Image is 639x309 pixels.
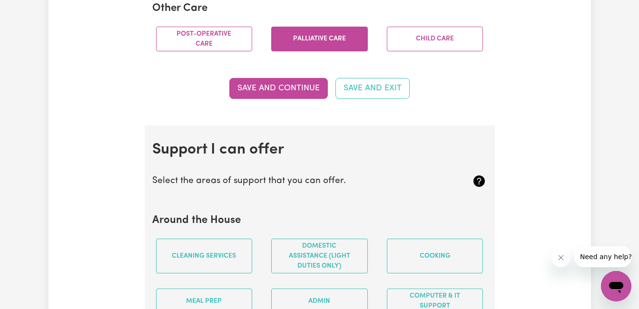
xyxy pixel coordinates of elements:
[574,246,631,267] iframe: Message from company
[387,27,483,51] button: Child care
[156,239,253,273] button: Cleaning services
[152,214,487,227] h2: Around the House
[601,271,631,301] iframe: Button to launch messaging window
[387,239,483,273] button: Cooking
[335,78,410,99] button: Save and Exit
[271,239,368,273] button: Domestic assistance (light duties only)
[229,78,328,99] button: Save and Continue
[156,27,253,51] button: Post-operative care
[152,2,487,15] h2: Other Care
[152,174,432,188] p: Select the areas of support that you can offer.
[551,248,570,267] iframe: Close message
[271,27,368,51] button: Palliative care
[6,7,58,14] span: Need any help?
[152,141,487,159] h2: Support I can offer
